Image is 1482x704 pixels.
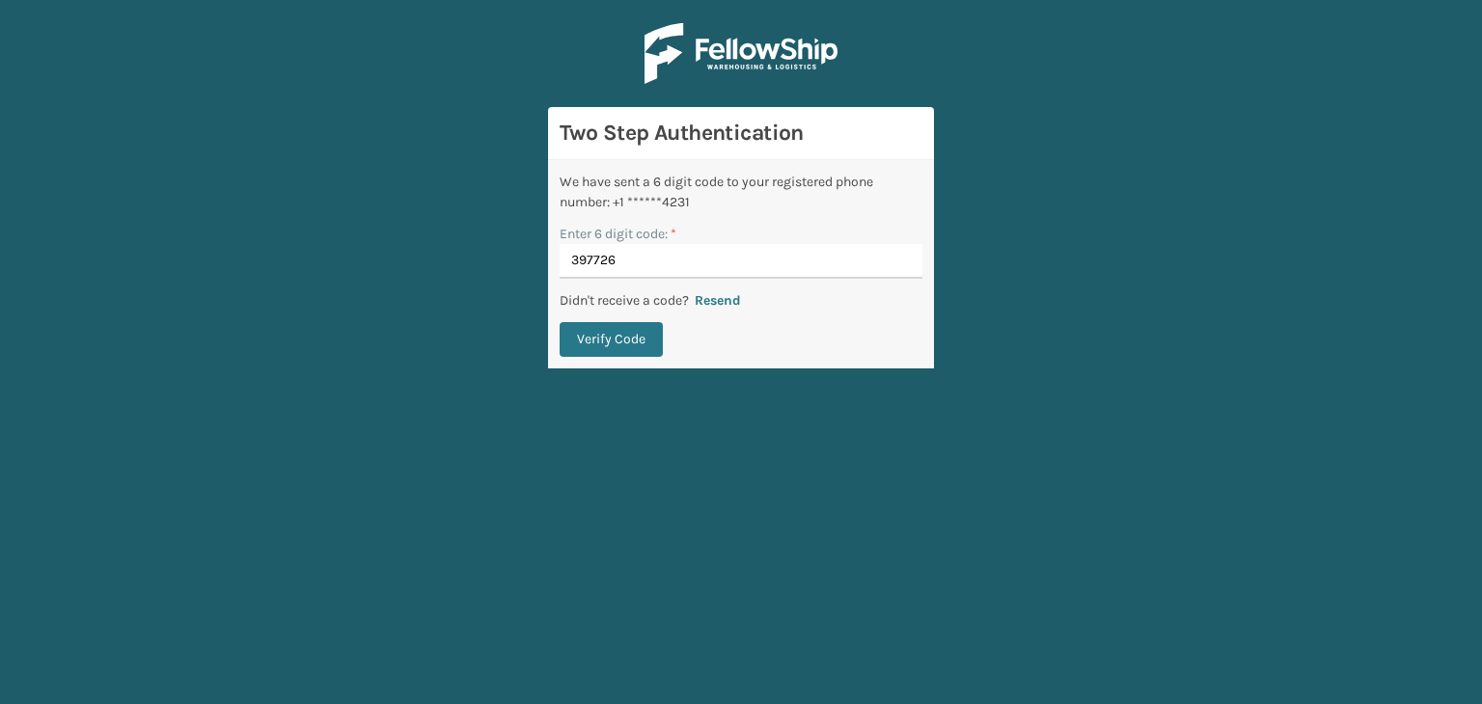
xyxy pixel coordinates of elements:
div: We have sent a 6 digit code to your registered phone number: +1 ******4231 [560,172,922,212]
button: Resend [689,292,747,310]
label: Enter 6 digit code: [560,224,676,244]
img: Logo [645,23,837,84]
h3: Two Step Authentication [560,119,922,148]
button: Verify Code [560,322,663,357]
p: Didn't receive a code? [560,290,689,311]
